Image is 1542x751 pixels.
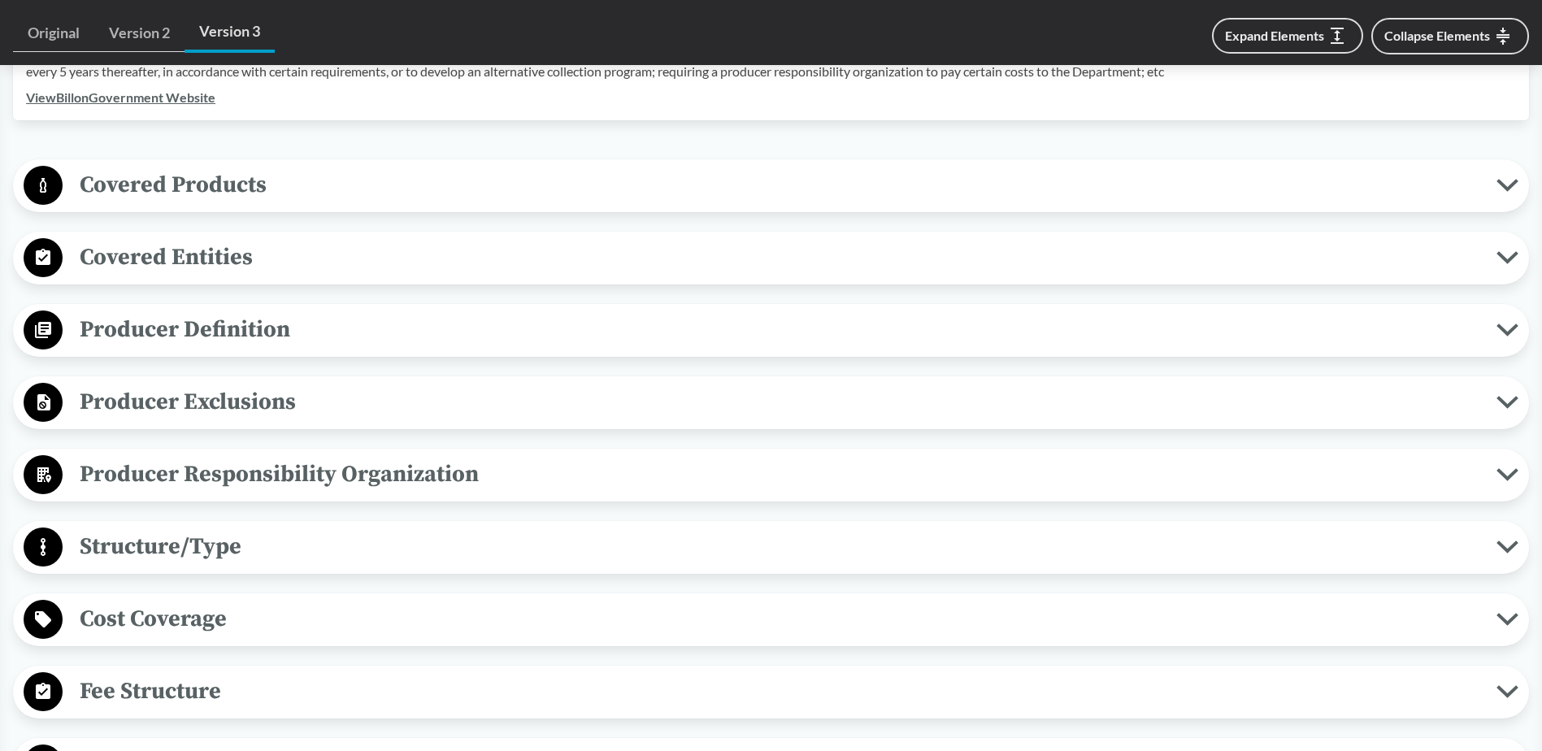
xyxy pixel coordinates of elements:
[185,13,275,53] a: Version 3
[1212,18,1363,54] button: Expand Elements
[63,239,1496,276] span: Covered Entities
[19,671,1523,713] button: Fee Structure
[19,237,1523,279] button: Covered Entities
[19,454,1523,496] button: Producer Responsibility Organization
[19,599,1523,640] button: Cost Coverage
[63,384,1496,420] span: Producer Exclusions
[26,89,215,105] a: ViewBillonGovernment Website
[19,310,1523,351] button: Producer Definition
[63,528,1496,565] span: Structure/Type
[13,15,94,52] a: Original
[63,167,1496,203] span: Covered Products
[19,165,1523,206] button: Covered Products
[19,382,1523,423] button: Producer Exclusions
[1371,18,1529,54] button: Collapse Elements
[94,15,185,52] a: Version 2
[63,673,1496,710] span: Fee Structure
[63,601,1496,637] span: Cost Coverage
[63,311,1496,348] span: Producer Definition
[63,456,1496,493] span: Producer Responsibility Organization
[19,527,1523,568] button: Structure/Type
